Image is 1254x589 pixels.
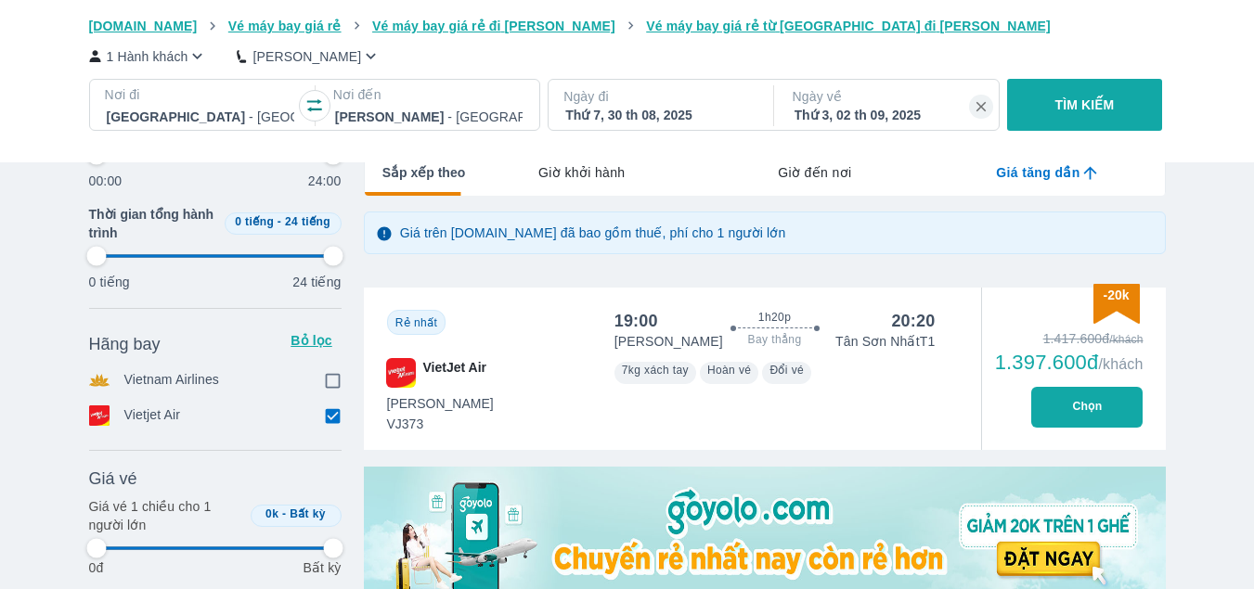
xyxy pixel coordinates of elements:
span: 1h20p [758,310,791,325]
button: [PERSON_NAME] [237,46,381,66]
p: Ngày về [793,87,984,106]
span: Hãng bay [89,333,161,355]
p: Giá vé 1 chiều cho 1 người lớn [89,497,243,534]
p: 24:00 [308,172,342,190]
span: Vé máy bay giá rẻ từ [GEOGRAPHIC_DATA] đi [PERSON_NAME] [646,19,1051,33]
div: lab API tabs example [465,153,1164,192]
div: Thứ 7, 30 th 08, 2025 [565,106,753,124]
img: VJ [386,358,416,388]
p: Giá trên [DOMAIN_NAME] đã bao gồm thuế, phí cho 1 người lớn [400,224,786,242]
div: 1.417.600đ [995,329,1144,348]
img: discount [1093,284,1140,324]
p: Nơi đến [333,85,524,104]
p: Tân Sơn Nhất T1 [835,332,935,351]
span: /khách [1098,356,1143,372]
span: [PERSON_NAME] [387,394,494,413]
span: Giá tăng dần [996,163,1079,182]
span: 0k [265,507,278,520]
span: Giá vé [89,467,137,490]
p: Vietjet Air [124,405,181,426]
span: 0 tiếng [235,215,274,228]
p: Nơi đi [105,85,296,104]
span: Giờ đến nơi [778,163,851,182]
p: 0đ [89,558,104,577]
button: Bỏ lọc [282,326,342,355]
div: 19:00 [614,310,658,332]
span: - [282,507,286,520]
p: Bất kỳ [303,558,341,577]
button: 1 Hành khách [89,46,208,66]
span: Đổi vé [769,364,804,377]
span: Vé máy bay giá rẻ [228,19,342,33]
div: 1.397.600đ [995,352,1144,374]
p: Bỏ lọc [290,331,334,350]
span: VJ373 [387,415,494,433]
p: 00:00 [89,172,123,190]
p: [PERSON_NAME] [252,47,361,66]
span: VietJet Air [423,358,486,388]
span: Giờ khởi hành [538,163,625,182]
span: Bất kỳ [290,507,326,520]
p: [PERSON_NAME] [614,332,723,351]
span: Vé máy bay giá rẻ đi [PERSON_NAME] [372,19,615,33]
span: Sắp xếp theo [382,163,466,182]
p: TÌM KIẾM [1055,96,1115,114]
span: -20k [1103,288,1129,302]
nav: breadcrumb [89,17,1166,35]
span: Thời gian tổng hành trình [89,205,217,242]
p: Ngày đi [563,87,755,106]
span: 24 tiếng [285,215,330,228]
span: [DOMAIN_NAME] [89,19,198,33]
span: - [278,215,281,228]
span: Hoàn vé [707,364,752,377]
button: TÌM KIẾM [1007,79,1162,131]
div: Thứ 3, 02 th 09, 2025 [795,106,982,124]
p: 0 tiếng [89,273,130,291]
p: 1 Hành khách [107,47,188,66]
div: 20:20 [891,310,935,332]
p: 24 tiếng [292,273,341,291]
span: Rẻ nhất [395,316,437,329]
span: 7kg xách tay [622,364,689,377]
p: Vietnam Airlines [124,370,220,391]
button: Chọn [1031,387,1143,428]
